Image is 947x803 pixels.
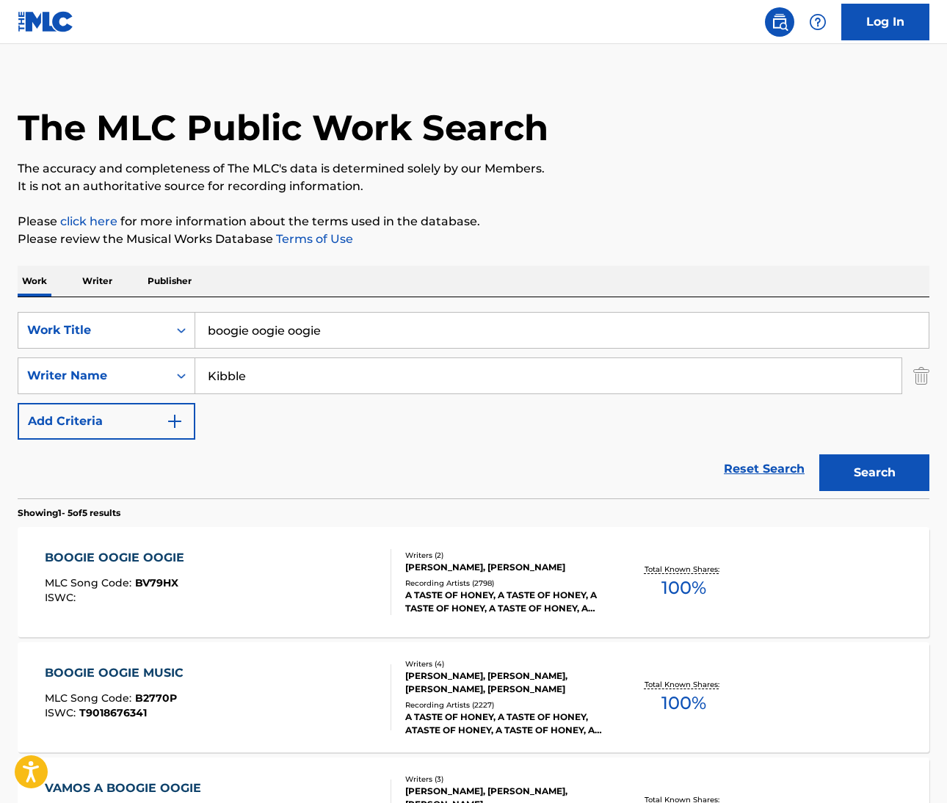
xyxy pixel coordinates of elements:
[135,576,178,589] span: BV79HX
[45,691,135,705] span: MLC Song Code :
[819,454,929,491] button: Search
[645,564,723,575] p: Total Known Shares:
[45,664,191,682] div: BOOGIE OOGIE MUSIC
[18,160,929,178] p: The accuracy and completeness of The MLC's data is determined solely by our Members.
[18,178,929,195] p: It is not an authoritative source for recording information.
[716,453,812,485] a: Reset Search
[874,733,947,803] iframe: Chat Widget
[18,312,929,498] form: Search Form
[913,357,929,394] img: Delete Criterion
[18,266,51,297] p: Work
[405,711,608,737] div: A TASTE OF HONEY, A TASTE OF HONEY, ATASTE OF HONEY, A TASTE OF HONEY, A TASTE OF HONEY
[405,700,608,711] div: Recording Artists ( 2227 )
[18,106,548,150] h1: The MLC Public Work Search
[27,321,159,339] div: Work Title
[18,213,929,230] p: Please for more information about the terms used in the database.
[771,13,788,31] img: search
[135,691,177,705] span: B2770P
[661,575,706,601] span: 100 %
[45,706,79,719] span: ISWC :
[661,690,706,716] span: 100 %
[405,561,608,574] div: [PERSON_NAME], [PERSON_NAME]
[405,550,608,561] div: Writers ( 2 )
[27,367,159,385] div: Writer Name
[45,780,208,797] div: VAMOS A BOOGIE OOGIE
[18,403,195,440] button: Add Criteria
[645,679,723,690] p: Total Known Shares:
[18,527,929,637] a: BOOGIE OOGIE OOGIEMLC Song Code:BV79HXISWC:Writers (2)[PERSON_NAME], [PERSON_NAME]Recording Artis...
[405,578,608,589] div: Recording Artists ( 2798 )
[45,549,192,567] div: BOOGIE OOGIE OOGIE
[45,591,79,604] span: ISWC :
[841,4,929,40] a: Log In
[809,13,827,31] img: help
[405,589,608,615] div: A TASTE OF HONEY, A TASTE OF HONEY, A TASTE OF HONEY, A TASTE OF HONEY, A TASTE OF HONEY
[405,774,608,785] div: Writers ( 3 )
[18,230,929,248] p: Please review the Musical Works Database
[79,706,147,719] span: T9018676341
[18,642,929,752] a: BOOGIE OOGIE MUSICMLC Song Code:B2770PISWC:T9018676341Writers (4)[PERSON_NAME], [PERSON_NAME], [P...
[273,232,353,246] a: Terms of Use
[405,669,608,696] div: [PERSON_NAME], [PERSON_NAME], [PERSON_NAME], [PERSON_NAME]
[45,576,135,589] span: MLC Song Code :
[765,7,794,37] a: Public Search
[60,214,117,228] a: click here
[78,266,117,297] p: Writer
[18,11,74,32] img: MLC Logo
[803,7,832,37] div: Help
[405,658,608,669] div: Writers ( 4 )
[18,506,120,520] p: Showing 1 - 5 of 5 results
[143,266,196,297] p: Publisher
[166,413,184,430] img: 9d2ae6d4665cec9f34b9.svg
